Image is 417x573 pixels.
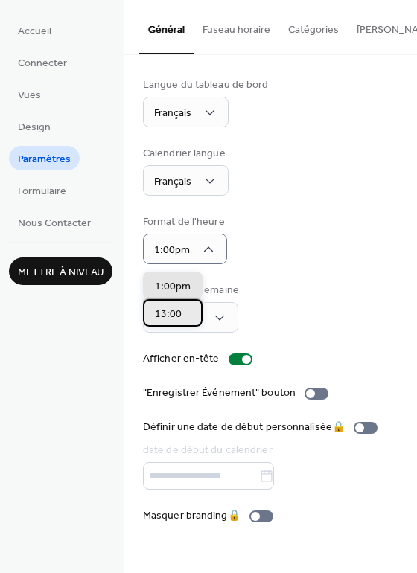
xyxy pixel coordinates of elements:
[9,82,50,106] a: Vues
[9,18,60,42] a: Accueil
[18,184,66,199] span: Formulaire
[143,77,269,93] div: Langue du tableau de bord
[143,146,226,161] div: Calendrier langue
[18,88,41,103] span: Vues
[9,146,80,170] a: Paramètres
[18,120,51,135] span: Design
[155,279,191,295] span: 1:00pm
[154,240,190,260] span: 1:00pm
[18,216,91,231] span: Nous Contacter
[9,50,76,74] a: Connecter
[9,178,75,202] a: Formulaire
[18,265,104,281] span: Mettre à niveau
[18,152,71,167] span: Paramètres
[143,214,225,230] div: Format de l'heure
[9,210,100,234] a: Nous Contacter
[18,24,51,39] span: Accueil
[143,351,220,367] div: Afficher en-tête
[155,307,182,322] span: 13:00
[154,103,191,124] span: Français
[18,56,67,71] span: Connecter
[9,257,112,285] button: Mettre à niveau
[9,114,60,138] a: Design
[143,385,296,401] div: "Enregistrer Événement" bouton
[154,172,191,192] span: Français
